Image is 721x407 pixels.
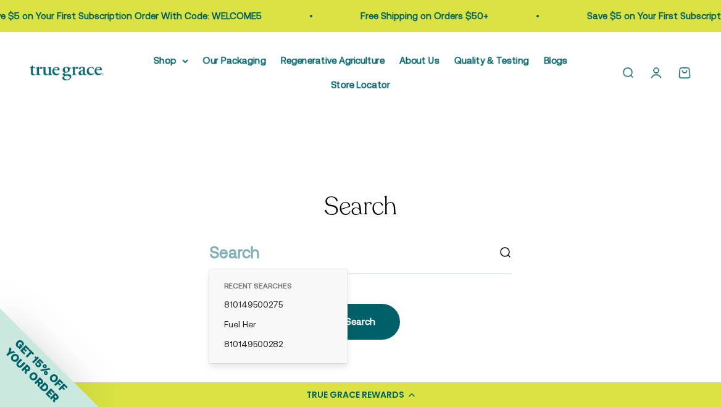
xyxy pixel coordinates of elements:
[346,314,375,329] div: Search
[399,55,440,65] a: About Us
[331,80,390,90] a: Store Locator
[203,55,266,65] a: Our Packaging
[2,345,62,405] span: YOUR ORDER
[219,335,338,355] a: 810149500282
[219,335,338,355] li: suggestions : 810149500282
[219,315,338,335] li: suggestions : Fuel Her
[306,388,404,401] div: TRUE GRACE REWARDS
[321,304,400,340] button: Search
[209,240,488,266] input: Search
[544,55,567,65] a: Blogs
[12,337,70,394] span: GET 15% OFF
[454,55,529,65] a: Quality & Testing
[324,193,397,220] h1: Search
[219,295,338,315] li: suggestions : 810149500275
[281,55,385,65] a: Regenerative Agriculture
[350,10,478,21] a: Free Shipping on Orders $50+
[154,53,188,68] summary: Shop
[219,315,338,335] a: Fuel Her
[219,295,338,315] a: 810149500275
[219,278,338,295] h3: Recent searches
